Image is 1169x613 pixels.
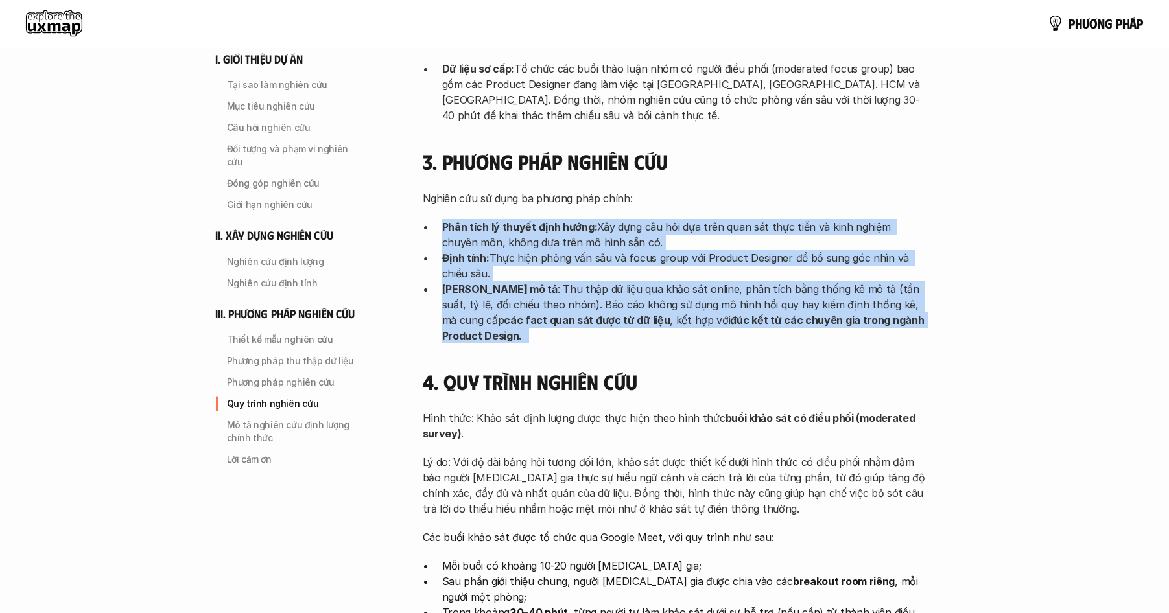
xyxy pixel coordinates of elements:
p: Mục tiêu nghiên cứu [227,100,366,113]
p: Tổ chức các buổi thảo luận nhóm có người điều phối (moderated focus group) bao gồm các Product De... [442,61,928,123]
p: Giới hạn nghiên cứu [227,198,366,211]
span: h [1075,16,1082,30]
p: Sau phần giới thiệu chung, người [MEDICAL_DATA] gia được chia vào các , mỗi người một phòng; [442,573,928,605]
p: Lời cảm ơn [227,453,366,466]
a: Thiết kế mẫu nghiên cứu [215,329,371,350]
p: Phương pháp thu thập dữ liệu [227,354,366,367]
span: h [1122,16,1129,30]
p: Đóng góp nghiên cứu [227,177,366,190]
a: Câu hỏi nghiên cứu [215,117,371,138]
strong: buổi khảo sát có điều phối (moderated survey) [423,411,918,440]
span: n [1098,16,1105,30]
a: Phương pháp nghiên cứu [215,372,371,393]
strong: [PERSON_NAME] mô tả [442,283,558,295]
h6: i. giới thiệu dự án [215,52,303,67]
a: Mô tả nghiên cứu định lượng chính thức [215,415,371,448]
p: Thiết kế mẫu nghiên cứu [227,333,366,346]
strong: các fact quan sát được từ dữ liệu [504,314,670,327]
h4: 3. Phương pháp nghiên cứu [423,149,928,174]
span: ơ [1089,16,1098,30]
span: ư [1082,16,1089,30]
h4: 4. Quy trình nghiên cứu [423,369,928,394]
a: Quy trình nghiên cứu [215,393,371,414]
strong: Định tính: [442,251,490,264]
span: p [1116,16,1122,30]
p: Các buổi khảo sát được tổ chức qua Google Meet, với quy trình như sau: [423,529,928,545]
p: Xây dựng câu hỏi dựa trên quan sát thực tiễn và kinh nghiệm chuyên môn, không dựa trên mô hình sẵ... [442,219,928,250]
h6: iii. phương pháp nghiên cứu [215,306,355,321]
a: Giới hạn nghiên cứu [215,194,371,215]
strong: Dữ liệu sơ cấp: [442,62,515,75]
strong: Phân tích lý thuyết định hướng: [442,220,598,233]
p: Tại sao làm nghiên cứu [227,78,366,91]
p: Mô tả nghiên cứu định lượng chính thức [227,419,366,445]
p: Nghiên cứu định lượng [227,255,366,268]
p: : Thu thập dữ liệu qua khảo sát online, phân tích bằng thống kê mô tả (tần suất, tỷ lệ, đối chiếu... [442,281,928,343]
p: Nghiên cứu sử dụng ba phương pháp chính: [423,191,928,206]
p: Đối tượng và phạm vi nghiên cứu [227,143,366,168]
p: Quy trình nghiên cứu [227,397,366,410]
p: Phương pháp nghiên cứu [227,376,366,389]
h6: ii. xây dựng nghiên cứu [215,228,333,243]
a: Tại sao làm nghiên cứu [215,75,371,95]
a: Đối tượng và phạm vi nghiên cứu [215,139,371,172]
strong: breakout room riêng [793,575,895,588]
p: Nghiên cứu định tính [227,277,366,290]
p: Lý do: Với độ dài bảng hỏi tương đối lớn, khảo sát được thiết kế dưới hình thức có điều phối nhằm... [423,454,928,516]
p: Mỗi buổi có khoảng 10-20 người [MEDICAL_DATA] gia; [442,558,928,573]
a: Nghiên cứu định lượng [215,251,371,272]
span: p [1137,16,1143,30]
a: Đóng góp nghiên cứu [215,173,371,194]
a: Nghiên cứu định tính [215,273,371,294]
span: g [1105,16,1113,30]
a: Phương pháp thu thập dữ liệu [215,351,371,371]
p: Hình thức: Khảo sát định lượng được thực hiện theo hình thức . [423,410,928,441]
strong: đúc kết từ các chuyên gia trong ngành Product Design. [442,314,927,342]
a: phươngpháp [1048,10,1143,36]
p: Thực hiện phỏng vấn sâu và focus group với Product Designer để bổ sung góc nhìn và chiều sâu. [442,250,928,281]
a: Lời cảm ơn [215,449,371,470]
span: á [1129,16,1137,30]
p: Câu hỏi nghiên cứu [227,121,366,134]
a: Mục tiêu nghiên cứu [215,96,371,117]
span: p [1069,16,1075,30]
